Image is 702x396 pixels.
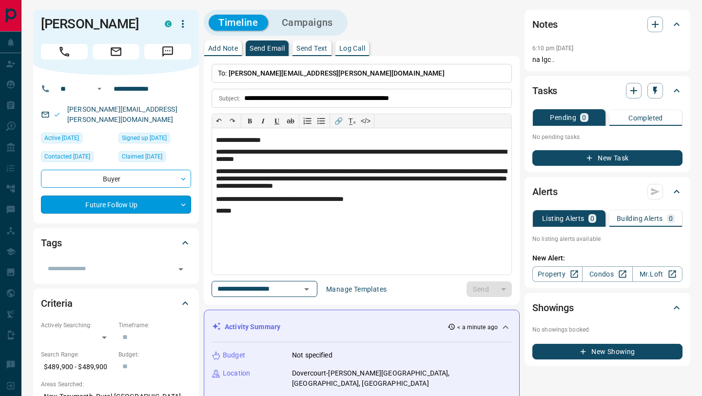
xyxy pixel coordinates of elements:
p: Add Note [208,45,238,52]
button: 𝑰 [256,114,270,128]
div: Activity Summary< a minute ago [212,318,511,336]
span: Claimed [DATE] [122,152,162,161]
button: 𝐔 [270,114,284,128]
p: Building Alerts [617,215,663,222]
p: Location [223,368,250,378]
h2: Notes [532,17,558,32]
div: Thu Nov 21 2024 [41,151,114,165]
button: ↶ [212,114,226,128]
button: Manage Templates [320,281,392,297]
button: 🔗 [331,114,345,128]
p: 0 [590,215,594,222]
button: New Showing [532,344,682,359]
button: Numbered list [301,114,314,128]
span: Active [DATE] [44,133,79,143]
span: Signed up [DATE] [122,133,167,143]
div: Showings [532,296,682,319]
div: Buyer [41,170,191,188]
button: Open [94,83,105,95]
p: Dovercourt-[PERSON_NAME][GEOGRAPHIC_DATA], [GEOGRAPHIC_DATA], [GEOGRAPHIC_DATA] [292,368,511,389]
p: Completed [628,115,663,121]
p: Areas Searched: [41,380,191,389]
div: Tue Sep 24 2024 [118,151,191,165]
div: Sun May 19 2019 [118,133,191,146]
div: Tasks [532,79,682,102]
span: Email [93,44,139,59]
p: Actively Searching: [41,321,114,330]
a: Property [532,266,583,282]
button: Bullet list [314,114,328,128]
h2: Criteria [41,296,73,311]
h2: Alerts [532,184,558,199]
svg: Email Valid [54,111,60,118]
p: Budget [223,350,245,360]
s: ab [287,117,294,125]
p: $489,900 - $489,900 [41,359,114,375]
button: Open [174,262,188,276]
button: 𝐁 [243,114,256,128]
h2: Showings [532,300,574,316]
p: To: [212,64,512,83]
p: No listing alerts available [532,235,682,243]
a: [PERSON_NAME][EMAIL_ADDRESS][PERSON_NAME][DOMAIN_NAME] [67,105,177,123]
div: split button [467,281,512,297]
p: No pending tasks [532,130,682,144]
span: Contacted [DATE] [44,152,90,161]
p: No showings booked [532,325,682,334]
div: Future Follow Up [41,196,191,214]
div: Tags [41,231,191,255]
button: T̲ₓ [345,114,359,128]
p: Timeframe: [118,321,191,330]
p: Activity Summary [225,322,280,332]
a: Condos [582,266,632,282]
span: [PERSON_NAME][EMAIL_ADDRESS][PERSON_NAME][DOMAIN_NAME] [229,69,445,77]
h2: Tasks [532,83,557,99]
span: Message [144,44,191,59]
h2: Tags [41,235,61,251]
p: Subject: [219,94,240,103]
button: ↷ [226,114,239,128]
p: Search Range: [41,350,114,359]
h1: [PERSON_NAME] [41,16,150,32]
button: </> [359,114,372,128]
p: Not specified [292,350,332,360]
p: New Alert: [532,253,682,263]
p: Pending [550,114,576,121]
p: Log Call [339,45,365,52]
button: Timeline [209,15,268,31]
p: Send Email [250,45,285,52]
span: 𝐔 [274,117,279,125]
p: Listing Alerts [542,215,585,222]
span: Call [41,44,88,59]
button: New Task [532,150,682,166]
div: Thu Sep 12 2024 [41,133,114,146]
div: condos.ca [165,20,172,27]
p: 0 [669,215,673,222]
button: ab [284,114,297,128]
button: Campaigns [272,15,343,31]
p: 6:10 pm [DATE] [532,45,574,52]
div: Criteria [41,292,191,315]
p: na lgc . [532,55,682,65]
button: Open [300,282,313,296]
p: < a minute ago [457,323,498,332]
a: Mr.Loft [632,266,682,282]
div: Alerts [532,180,682,203]
p: Send Text [296,45,328,52]
p: 0 [582,114,586,121]
div: Notes [532,13,682,36]
p: Budget: [118,350,191,359]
